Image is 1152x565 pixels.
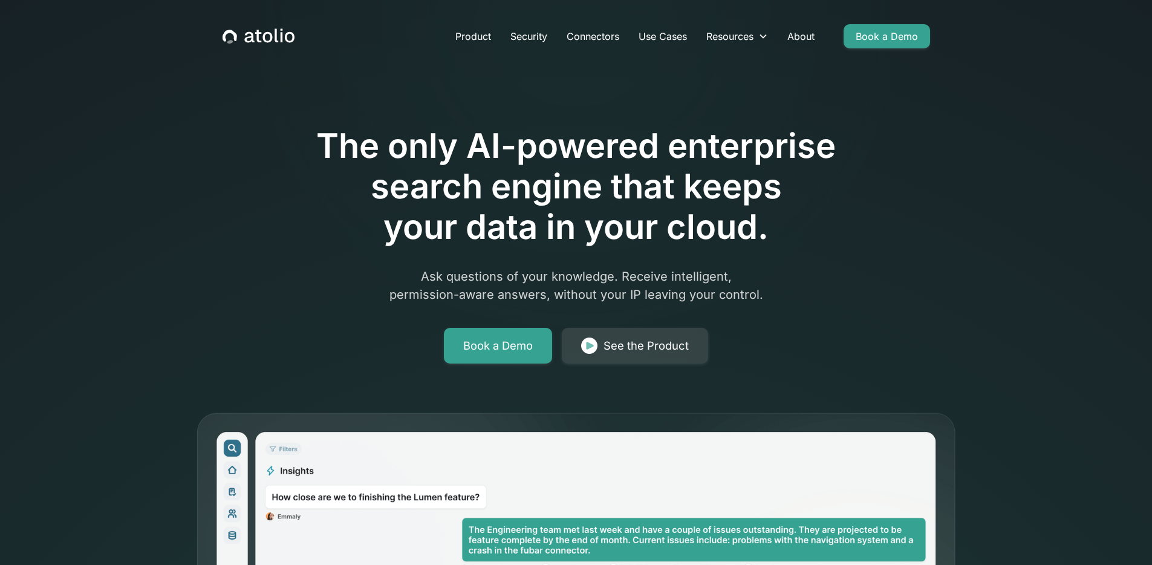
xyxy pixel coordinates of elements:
[697,24,778,48] div: Resources
[557,24,629,48] a: Connectors
[344,267,809,304] p: Ask questions of your knowledge. Receive intelligent, permission-aware answers, without your IP l...
[267,126,886,248] h1: The only AI-powered enterprise search engine that keeps your data in your cloud.
[501,24,557,48] a: Security
[446,24,501,48] a: Product
[562,328,708,364] a: See the Product
[629,24,697,48] a: Use Cases
[844,24,930,48] a: Book a Demo
[444,328,552,364] a: Book a Demo
[706,29,753,44] div: Resources
[604,338,689,354] div: See the Product
[223,28,295,44] a: home
[778,24,824,48] a: About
